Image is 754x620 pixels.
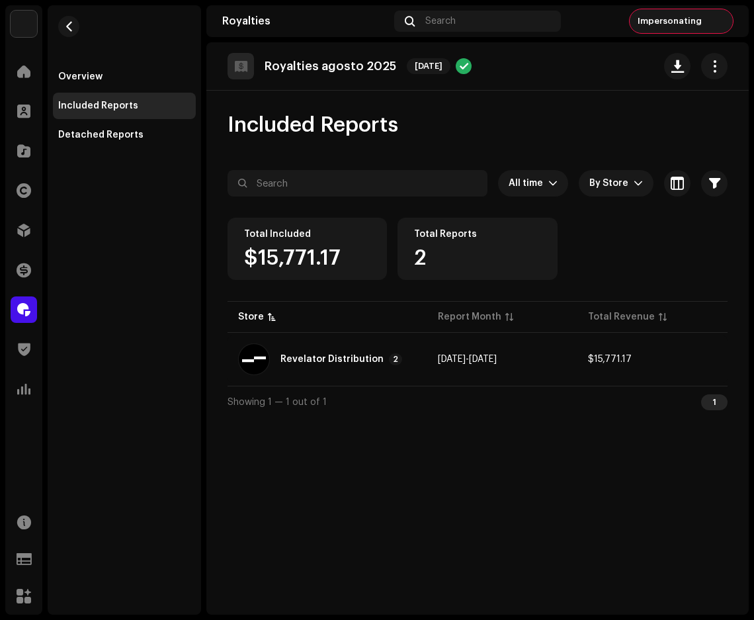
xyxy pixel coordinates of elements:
div: Included Reports [58,101,138,111]
span: Showing 1 — 1 out of 1 [228,398,327,407]
img: 78f3867b-a9d0-4b96-9959-d5e4a689f6cf [11,11,37,37]
span: [DATE] [407,58,450,74]
re-o-card-value: Total Reports [398,218,557,280]
span: $15,771.17 [588,355,632,364]
div: Detached Reports [58,130,144,140]
span: All time [509,170,548,197]
div: Total Included [244,229,370,240]
p-badge: 2 [389,353,402,365]
div: Revelator Distribution [280,355,384,364]
span: Included Reports [228,112,398,138]
div: Overview [58,71,103,82]
div: 1 [701,394,728,410]
span: Search [425,16,456,26]
re-m-nav-item: Detached Reports [53,122,196,148]
p: Royalties agosto 2025 [265,60,396,73]
re-m-nav-item: Overview [53,64,196,90]
img: c904f273-36fb-4b92-97b0-1c77b616e906 [710,11,731,32]
span: Impersonating [638,16,702,26]
div: dropdown trigger [548,170,558,197]
div: Report Month [438,310,501,324]
div: Total Reports [414,229,540,240]
span: By Store [589,170,634,197]
div: Royalties [222,16,389,26]
re-m-nav-item: Included Reports [53,93,196,119]
div: Total Revenue [588,310,655,324]
input: Search [228,170,487,197]
div: dropdown trigger [634,170,643,197]
span: [DATE] [469,355,497,364]
span: [DATE] [438,355,466,364]
span: - [438,355,497,364]
div: Store [238,310,264,324]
